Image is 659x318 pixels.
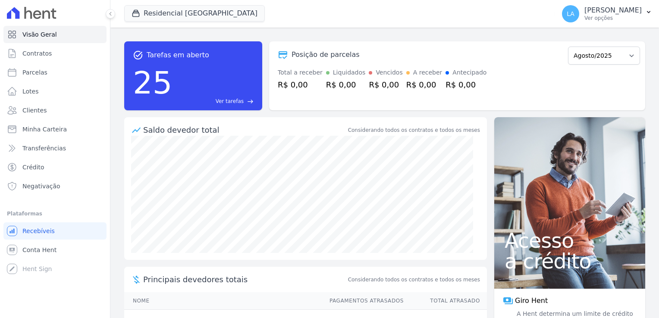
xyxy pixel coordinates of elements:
[133,50,143,60] span: task_alt
[278,79,323,90] div: R$ 0,00
[3,64,107,81] a: Parcelas
[505,251,635,271] span: a crédito
[147,50,209,60] span: Tarefas em aberto
[348,276,480,284] span: Considerando todos os contratos e todos os meses
[555,2,659,26] button: LA [PERSON_NAME] Ver opções
[369,79,402,90] div: R$ 0,00
[3,241,107,259] a: Conta Hent
[515,296,548,306] span: Giro Hent
[3,222,107,240] a: Recebíveis
[22,106,47,115] span: Clientes
[22,246,56,254] span: Conta Hent
[3,178,107,195] a: Negativação
[446,79,486,90] div: R$ 0,00
[124,5,265,22] button: Residencial [GEOGRAPHIC_DATA]
[143,274,346,285] span: Principais devedores totais
[22,49,52,58] span: Contratos
[247,98,254,105] span: east
[326,79,366,90] div: R$ 0,00
[3,140,107,157] a: Transferências
[321,292,404,310] th: Pagamentos Atrasados
[22,227,55,235] span: Recebíveis
[22,182,60,190] span: Negativação
[3,83,107,100] a: Lotes
[404,292,487,310] th: Total Atrasado
[3,102,107,119] a: Clientes
[278,68,323,77] div: Total a receber
[3,159,107,176] a: Crédito
[3,26,107,43] a: Visão Geral
[176,97,254,105] a: Ver tarefas east
[567,11,574,17] span: LA
[505,230,635,251] span: Acesso
[584,6,642,15] p: [PERSON_NAME]
[22,87,39,96] span: Lotes
[124,292,321,310] th: Nome
[216,97,244,105] span: Ver tarefas
[22,144,66,153] span: Transferências
[22,30,57,39] span: Visão Geral
[22,163,44,171] span: Crédito
[413,68,442,77] div: A receber
[406,79,442,90] div: R$ 0,00
[133,60,173,105] div: 25
[292,50,360,60] div: Posição de parcelas
[7,209,103,219] div: Plataformas
[333,68,366,77] div: Liquidados
[3,45,107,62] a: Contratos
[452,68,486,77] div: Antecipado
[22,125,67,134] span: Minha Carteira
[376,68,402,77] div: Vencidos
[3,121,107,138] a: Minha Carteira
[22,68,47,77] span: Parcelas
[584,15,642,22] p: Ver opções
[348,126,480,134] div: Considerando todos os contratos e todos os meses
[143,124,346,136] div: Saldo devedor total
